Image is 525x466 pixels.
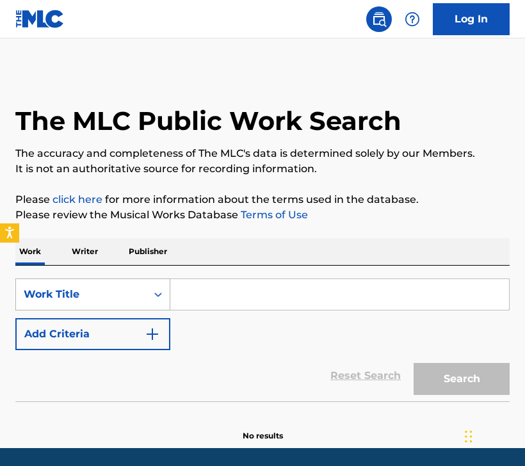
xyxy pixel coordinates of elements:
[15,207,510,223] p: Please review the Musical Works Database
[15,318,170,350] button: Add Criteria
[24,287,139,302] div: Work Title
[15,278,510,401] form: Search Form
[433,3,510,35] a: Log In
[68,238,102,265] p: Writer
[400,6,425,32] div: Help
[371,12,387,27] img: search
[15,105,401,137] h1: The MLC Public Work Search
[125,238,171,265] p: Publisher
[405,12,420,27] img: help
[15,238,45,265] p: Work
[15,10,65,28] img: MLC Logo
[15,146,510,161] p: The accuracy and completeness of The MLC's data is determined solely by our Members.
[15,161,510,177] p: It is not an authoritative source for recording information.
[238,209,308,221] a: Terms of Use
[15,192,510,207] p: Please for more information about the terms used in the database.
[461,405,525,466] iframe: Chat Widget
[243,415,283,442] p: No results
[145,326,160,342] img: 9d2ae6d4665cec9f34b9.svg
[366,6,392,32] a: Public Search
[52,193,102,205] a: click here
[465,417,472,456] div: Drag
